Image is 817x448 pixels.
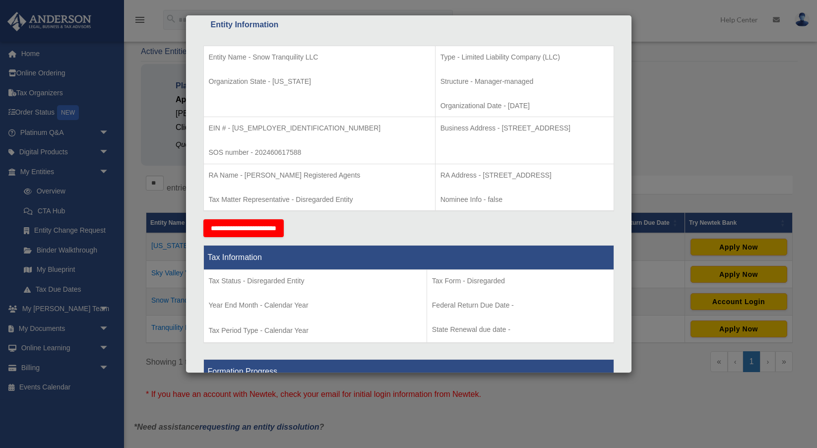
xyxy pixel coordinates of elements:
p: Tax Status - Disregarded Entity [209,275,422,287]
p: Organizational Date - [DATE] [440,100,609,112]
p: EIN # - [US_EMPLOYER_IDENTIFICATION_NUMBER] [209,122,430,134]
p: Tax Form - Disregarded [432,275,609,287]
p: RA Name - [PERSON_NAME] Registered Agents [209,169,430,182]
p: Tax Matter Representative - Disregarded Entity [209,193,430,206]
th: Formation Progress [203,360,614,384]
th: Tax Information [203,246,614,270]
td: Tax Period Type - Calendar Year [203,270,427,343]
p: RA Address - [STREET_ADDRESS] [440,169,609,182]
p: Year End Month - Calendar Year [209,299,422,312]
p: Business Address - [STREET_ADDRESS] [440,122,609,134]
p: SOS number - 202460617588 [209,146,430,159]
p: Nominee Info - false [440,193,609,206]
p: Type - Limited Liability Company (LLC) [440,51,609,64]
p: Structure - Manager-managed [440,75,609,88]
p: State Renewal due date - [432,323,609,336]
p: Organization State - [US_STATE] [209,75,430,88]
div: Entity Information [211,18,607,32]
p: Federal Return Due Date - [432,299,609,312]
p: Entity Name - Snow Tranquility LLC [209,51,430,64]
